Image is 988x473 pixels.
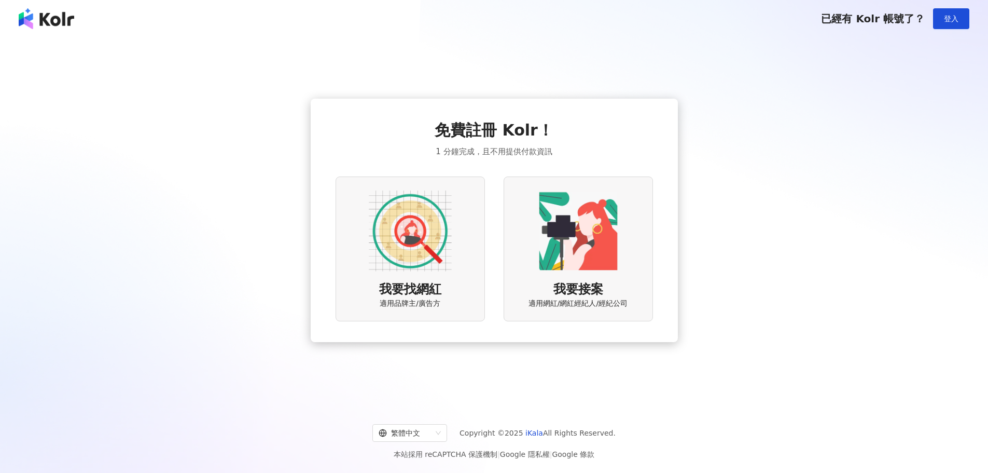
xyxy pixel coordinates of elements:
span: 適用網紅/網紅經紀人/經紀公司 [528,299,628,309]
a: Google 隱私權 [500,450,550,458]
span: 免費註冊 Kolr！ [435,119,553,141]
span: 我要接案 [553,281,603,299]
span: 已經有 Kolr 帳號了？ [821,12,925,25]
a: Google 條款 [552,450,594,458]
img: logo [19,8,74,29]
div: 繁體中文 [379,425,432,441]
span: | [550,450,552,458]
span: 本站採用 reCAPTCHA 保護機制 [394,448,594,461]
span: 1 分鐘完成，且不用提供付款資訊 [436,145,552,158]
span: Copyright © 2025 All Rights Reserved. [460,427,616,439]
span: 我要找網紅 [379,281,441,299]
span: 適用品牌主/廣告方 [380,299,440,309]
span: 登入 [944,15,958,23]
img: KOL identity option [537,190,620,273]
button: 登入 [933,8,969,29]
span: | [497,450,500,458]
a: iKala [525,429,543,437]
img: AD identity option [369,190,452,273]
